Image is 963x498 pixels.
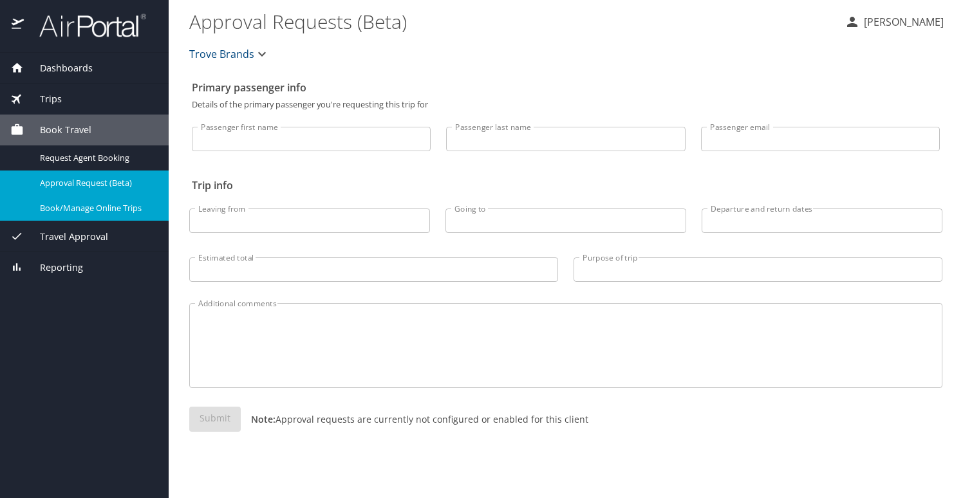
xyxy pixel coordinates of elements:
span: Dashboards [24,61,93,75]
h2: Trip info [192,175,940,196]
span: Trips [24,92,62,106]
button: [PERSON_NAME] [839,10,949,33]
p: Approval requests are currently not configured or enabled for this client [241,412,588,426]
p: [PERSON_NAME] [860,14,944,30]
strong: Note: [251,413,276,425]
span: Book Travel [24,123,91,137]
h1: Approval Requests (Beta) [189,1,834,41]
img: airportal-logo.png [25,13,146,38]
span: Request Agent Booking [40,152,153,164]
h2: Primary passenger info [192,77,940,98]
span: Approval Request (Beta) [40,177,153,189]
p: Details of the primary passenger you're requesting this trip for [192,100,940,109]
span: Reporting [24,261,83,275]
button: Trove Brands [184,41,275,67]
span: Trove Brands [189,45,254,63]
img: icon-airportal.png [12,13,25,38]
span: Book/Manage Online Trips [40,202,153,214]
span: Travel Approval [24,230,108,244]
